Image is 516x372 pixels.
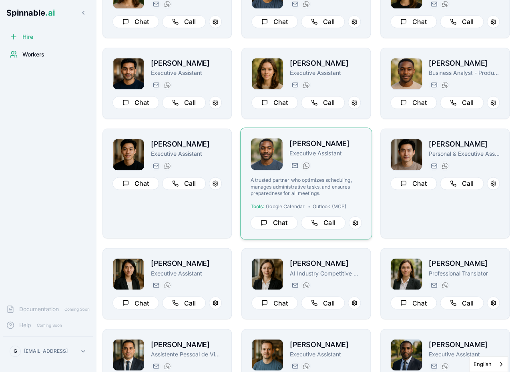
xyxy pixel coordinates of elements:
span: Google Calendar [266,203,305,209]
img: WhatsApp [303,82,309,88]
span: Documentation [19,305,59,313]
span: Tools: [250,203,264,209]
button: Chat [112,177,159,190]
button: Send email to jonas.berg@getspinnable.ai [429,80,438,90]
span: • [308,203,311,209]
button: Chat [112,15,159,28]
h2: [PERSON_NAME] [429,139,500,150]
button: Chat [390,296,437,309]
button: G[EMAIL_ADDRESS] [6,343,90,359]
h2: [PERSON_NAME] [429,339,500,350]
span: Spinnable [6,8,55,18]
h2: [PERSON_NAME] [290,339,361,350]
p: Executive Assistant [151,150,222,158]
button: Chat [251,15,298,28]
img: WhatsApp [303,162,309,169]
p: Executive Assistant [290,350,361,358]
img: Ingrid Gruber [391,258,422,290]
span: Workers [22,50,44,58]
img: WhatsApp [303,1,309,7]
h2: [PERSON_NAME] [151,139,222,150]
button: WhatsApp [440,80,450,90]
img: Malia Ferreira [113,258,144,290]
p: Executive Assistant [151,69,222,77]
button: Send email to kaito.ahn@getspinnable.ai [429,161,438,171]
img: WhatsApp [164,82,171,88]
h2: [PERSON_NAME] [289,138,362,149]
button: Chat [112,96,159,109]
img: Anna Larsen [252,258,283,290]
button: Send email to john.blackwood@getspinnable.ai [290,361,299,371]
button: Chat [390,15,437,28]
span: Help [19,321,31,329]
button: Send email to lucy.young@getspinnable.ai [429,280,438,290]
button: Call [162,96,206,109]
h2: [PERSON_NAME] [290,58,361,69]
p: A trusted partner who optimizes scheduling, manages administrative tasks, and ensures preparednes... [250,177,361,197]
button: Chat [390,177,437,190]
img: Adam Larsen [251,138,283,170]
img: Kaito Ahn [391,139,422,170]
button: WhatsApp [162,280,172,290]
button: Call [440,177,484,190]
p: [EMAIL_ADDRESS] [24,348,68,354]
p: Executive Assistant [151,269,222,277]
span: G [14,348,17,354]
img: Duc Goto [113,139,144,170]
button: Call [301,96,345,109]
button: Call [301,296,345,309]
button: WhatsApp [301,361,311,371]
p: Business Analyst - Product Metrics [429,69,500,77]
button: WhatsApp [301,80,311,90]
button: WhatsApp [162,161,172,171]
h2: [PERSON_NAME] [429,58,500,69]
img: WhatsApp [442,82,448,88]
button: Call [162,177,206,190]
button: Chat [112,296,159,309]
img: WhatsApp [442,163,448,169]
button: Call [162,296,206,309]
span: Outlook (MCP) [312,203,346,209]
button: Call [301,216,345,229]
img: Julian Petrov [252,339,283,370]
img: WhatsApp [442,363,448,369]
img: WhatsApp [164,363,171,369]
h2: [PERSON_NAME] [290,258,361,269]
button: Chat [390,96,437,109]
p: Personal & Executive Assistant [429,150,500,158]
img: Mateo Andersson [391,339,422,370]
img: WhatsApp [442,282,448,288]
img: WhatsApp [442,1,448,7]
button: Chat [251,296,298,309]
button: WhatsApp [440,280,450,290]
div: Language [469,356,508,372]
p: Professional Translator [429,269,500,277]
p: Executive Assistant [429,350,500,358]
img: Tariq Muller [113,58,144,89]
img: WhatsApp [164,282,171,288]
a: English [470,357,508,372]
span: Coming Soon [62,306,92,313]
h2: [PERSON_NAME] [151,58,222,69]
span: Coming Soon [34,322,64,329]
span: .ai [45,8,55,18]
h2: [PERSON_NAME] [429,258,500,269]
button: WhatsApp [301,161,311,170]
button: Send email to duc.goto@getspinnable.ai [151,161,161,171]
button: Send email to sidney.kapoor@getspinnable.ai [290,280,299,290]
img: Dominic Singh [113,339,144,370]
h2: [PERSON_NAME] [151,258,222,269]
img: WhatsApp [303,282,309,288]
button: Send email to tariq.muller@getspinnable.ai [151,80,161,90]
button: WhatsApp [440,161,450,171]
button: Call [440,96,484,109]
button: WhatsApp [301,280,311,290]
button: WhatsApp [162,361,172,371]
button: Chat [251,96,298,109]
img: Jonas Berg [391,58,422,89]
button: Chat [250,216,297,229]
button: Send email to deandre.johnson@getspinnable.ai [429,361,438,371]
button: Send email to daisy.borgessmith@getspinnable.ai [290,80,299,90]
span: Hire [22,33,33,41]
img: WhatsApp [164,1,171,7]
